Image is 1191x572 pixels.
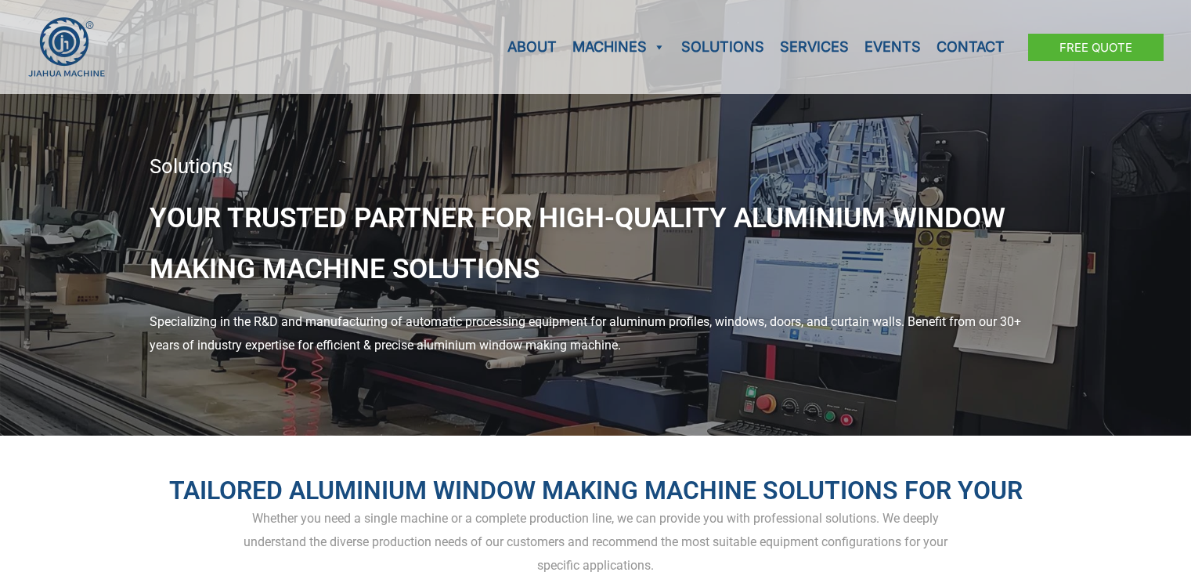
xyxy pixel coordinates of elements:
h1: Your Trusted Partner for High-Quality Aluminium Window Making Machine Solutions [150,193,1042,295]
img: JH Aluminium Window & Door Processing Machines [27,16,106,78]
a: Free Quote [1028,34,1164,61]
div: Specializing in the R&D and manufacturing of automatic processing equipment for aluminum profiles... [150,310,1042,357]
h2: Tailored Aluminium Window Making Machine Solutions for Your [150,475,1042,508]
div: Solutions [150,157,1042,177]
